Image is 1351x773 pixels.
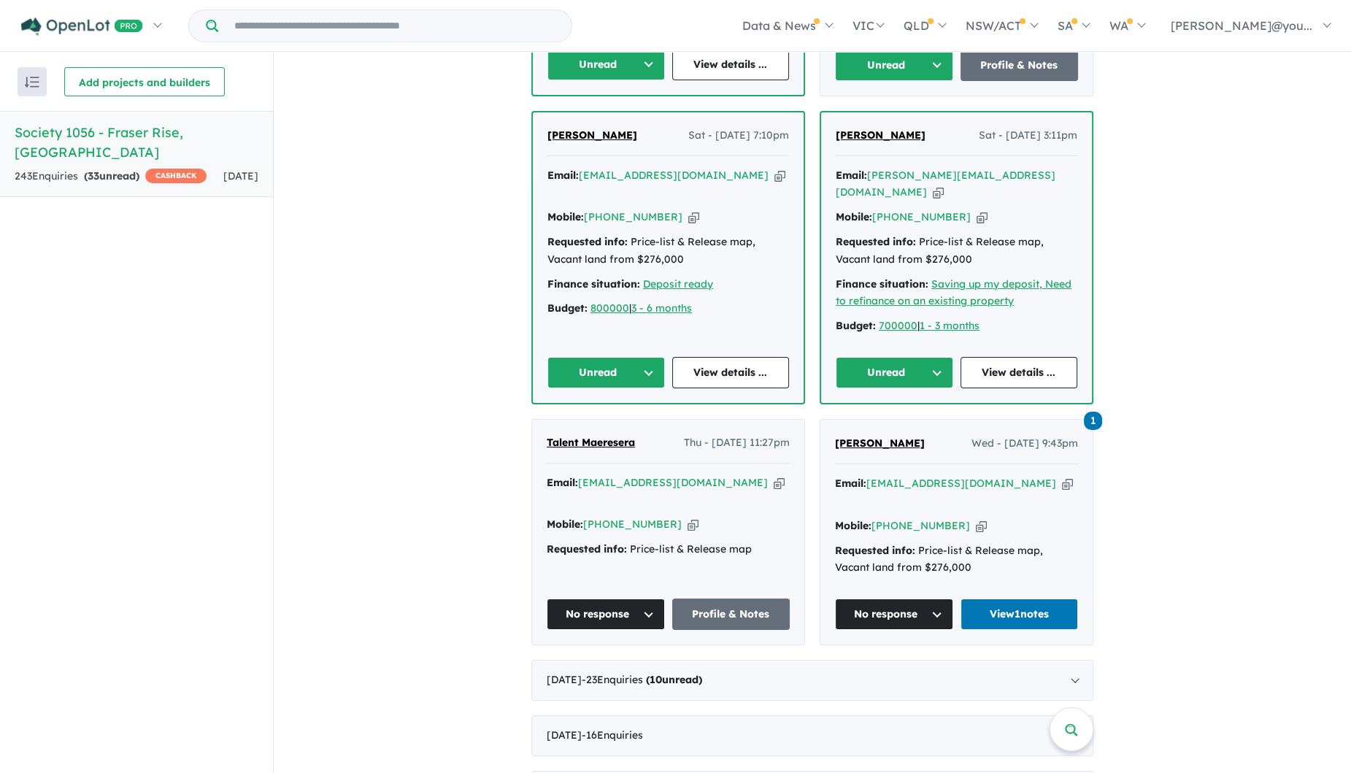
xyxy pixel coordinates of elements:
[835,50,953,81] button: Unread
[961,599,1079,630] a: View1notes
[21,18,143,36] img: Openlot PRO Logo White
[547,300,789,318] div: |
[688,517,698,532] button: Copy
[84,169,139,182] strong: ( unread)
[1084,410,1102,430] a: 1
[650,673,662,686] span: 10
[547,541,790,558] div: Price-list & Release map
[979,127,1077,145] span: Sat - [DATE] 3:11pm
[547,476,578,489] strong: Email:
[531,715,1093,756] div: [DATE]
[774,168,785,183] button: Copy
[547,542,627,555] strong: Requested info:
[145,169,207,183] span: CASHBACK
[547,127,637,145] a: [PERSON_NAME]
[582,728,643,742] span: - 16 Enquir ies
[971,435,1078,453] span: Wed - [DATE] 9:43pm
[835,599,953,630] button: No response
[547,434,635,452] a: Talent Maeresera
[1062,476,1073,491] button: Copy
[223,169,258,182] span: [DATE]
[547,128,637,142] span: [PERSON_NAME]
[1084,412,1102,430] span: 1
[774,475,785,491] button: Copy
[672,599,790,630] a: Profile & Notes
[961,50,1079,81] a: Profile & Notes
[64,67,225,96] button: Add projects and builders
[643,277,713,291] a: Deposit ready
[1171,18,1312,33] span: [PERSON_NAME]@you...
[836,319,876,332] strong: Budget:
[221,10,569,42] input: Try estate name, suburb, builder or developer
[872,210,971,223] a: [PHONE_NUMBER]
[836,127,925,145] a: [PERSON_NAME]
[547,210,584,223] strong: Mobile:
[835,477,866,490] strong: Email:
[961,357,1078,388] a: View details ...
[547,235,628,248] strong: Requested info:
[590,301,629,315] a: 800000
[631,301,692,315] a: 3 - 6 months
[672,357,790,388] a: View details ...
[15,168,207,185] div: 243 Enquir ies
[836,128,925,142] span: [PERSON_NAME]
[547,301,588,315] strong: Budget:
[583,518,682,531] a: [PHONE_NUMBER]
[684,434,790,452] span: Thu - [DATE] 11:27pm
[836,357,953,388] button: Unread
[835,542,1078,577] div: Price-list & Release map, Vacant land from $276,000
[836,277,928,291] strong: Finance situation:
[547,234,789,269] div: Price-list & Release map, Vacant land from $276,000
[547,599,665,630] button: No response
[15,123,258,162] h5: Society 1056 - Fraser Rise , [GEOGRAPHIC_DATA]
[879,319,917,332] a: 700000
[835,435,925,453] a: [PERSON_NAME]
[835,544,915,557] strong: Requested info:
[584,210,682,223] a: [PHONE_NUMBER]
[836,210,872,223] strong: Mobile:
[866,477,1056,490] a: [EMAIL_ADDRESS][DOMAIN_NAME]
[836,169,1055,199] a: [PERSON_NAME][EMAIL_ADDRESS][DOMAIN_NAME]
[836,169,867,182] strong: Email:
[88,169,99,182] span: 33
[578,476,768,489] a: [EMAIL_ADDRESS][DOMAIN_NAME]
[531,660,1093,701] div: [DATE]
[25,77,39,88] img: sort.svg
[836,234,1077,269] div: Price-list & Release map, Vacant land from $276,000
[835,437,925,450] span: [PERSON_NAME]
[871,519,970,532] a: [PHONE_NUMBER]
[646,673,702,686] strong: ( unread)
[836,235,916,248] strong: Requested info:
[835,519,871,532] strong: Mobile:
[547,357,665,388] button: Unread
[836,277,1071,308] a: Saving up my deposit, Need to refinance on an existing property
[976,518,987,534] button: Copy
[547,518,583,531] strong: Mobile:
[582,673,702,686] span: - 23 Enquir ies
[547,169,579,182] strong: Email:
[688,209,699,225] button: Copy
[920,319,979,332] a: 1 - 3 months
[547,436,635,449] span: Talent Maeresera
[579,169,769,182] a: [EMAIL_ADDRESS][DOMAIN_NAME]
[547,49,665,80] button: Unread
[547,277,640,291] strong: Finance situation:
[836,318,1077,335] div: |
[933,185,944,200] button: Copy
[672,49,790,80] a: View details ...
[977,209,988,225] button: Copy
[688,127,789,145] span: Sat - [DATE] 7:10pm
